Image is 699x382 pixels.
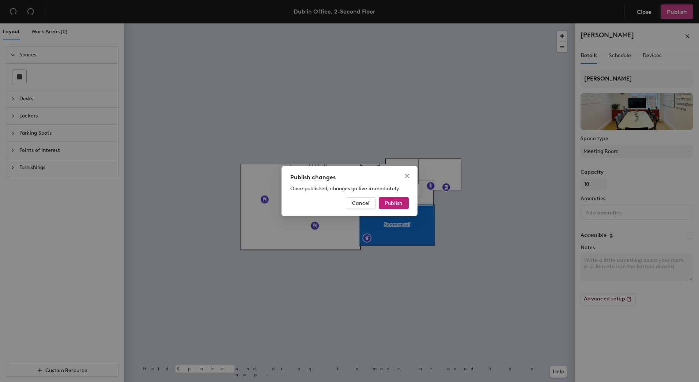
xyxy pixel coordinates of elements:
[401,170,413,182] button: Close
[379,197,409,209] button: Publish
[385,200,403,206] span: Publish
[346,197,376,209] button: Cancel
[404,173,410,179] span: close
[352,200,370,206] span: Cancel
[290,186,399,192] span: Once published, changes go live immediately
[401,173,413,179] span: Close
[290,173,409,182] div: Publish changes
